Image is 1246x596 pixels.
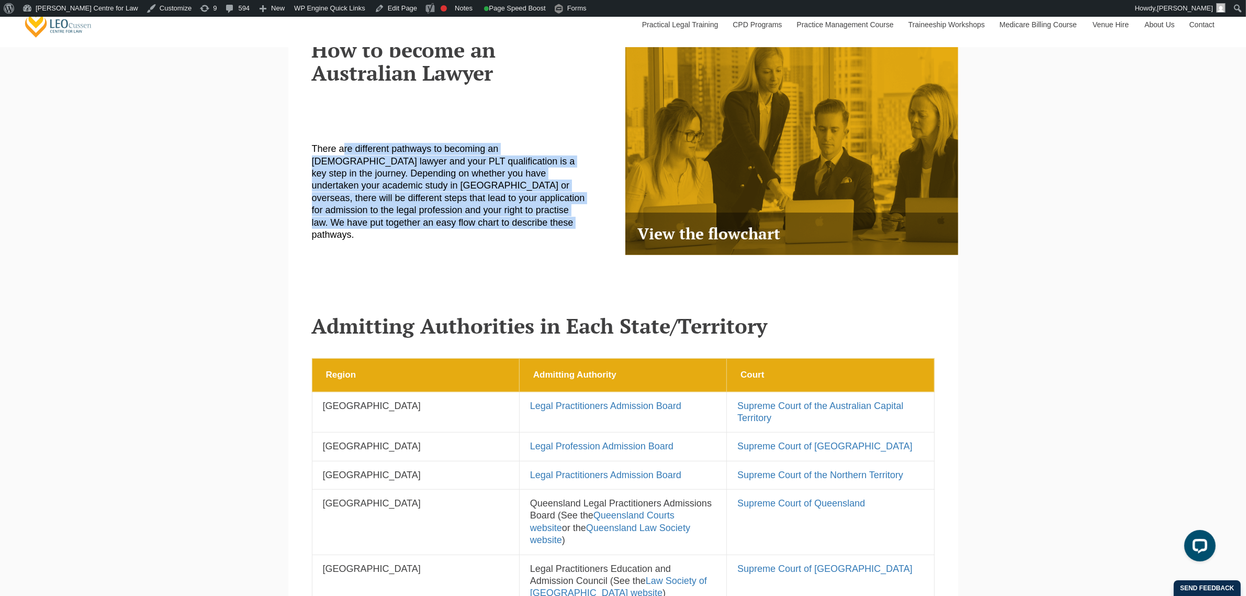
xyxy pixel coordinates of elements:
[312,38,615,84] h2: How to become an Australian Lawyer
[323,400,509,412] p: [GEOGRAPHIC_DATA]
[1137,2,1182,47] a: About Us
[1182,2,1222,47] a: Contact
[323,440,509,452] p: [GEOGRAPHIC_DATA]
[312,314,935,337] h2: Admitting Authorities in Each State/Territory
[1176,526,1220,570] iframe: LiveChat chat widget
[901,2,992,47] a: Traineeship Workshops
[530,523,690,545] a: Queensland Law Society website
[312,143,585,241] p: There are different pathways to becoming an [DEMOGRAPHIC_DATA] lawyer and your PLT qualification ...
[312,359,519,392] th: Region
[725,2,789,47] a: CPD Programs
[737,564,912,574] a: Supreme Court of [GEOGRAPHIC_DATA]
[625,213,958,255] h3: View the flowchart
[323,498,509,510] p: [GEOGRAPHIC_DATA]
[737,401,903,423] a: Supreme Court of the Australian Capital Territory
[530,510,675,533] a: Queensland Courts website
[727,359,934,392] th: Court
[323,563,509,575] p: [GEOGRAPHIC_DATA]
[789,2,901,47] a: Practice Management Course
[737,441,912,451] a: Supreme Court of [GEOGRAPHIC_DATA]
[441,5,447,12] div: Focus keyphrase not set
[530,441,673,451] a: Legal Profession Admission Board
[530,401,681,411] a: Legal Practitioners Admission Board
[1085,2,1137,47] a: Venue Hire
[737,470,903,480] a: Supreme Court of the Northern Territory
[530,498,716,547] p: Queensland Legal Practitioners Admissions Board (See the or the )
[992,2,1085,47] a: Medicare Billing Course
[530,470,681,480] a: Legal Practitioners Admission Board
[737,498,865,509] a: Supreme Court of Queensland
[519,359,726,392] th: Admitting Authority
[634,2,725,47] a: Practical Legal Training
[1157,4,1213,12] span: [PERSON_NAME]
[323,469,509,481] p: [GEOGRAPHIC_DATA]
[625,12,958,255] a: View the flowchart
[24,8,93,38] a: [PERSON_NAME] Centre for Law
